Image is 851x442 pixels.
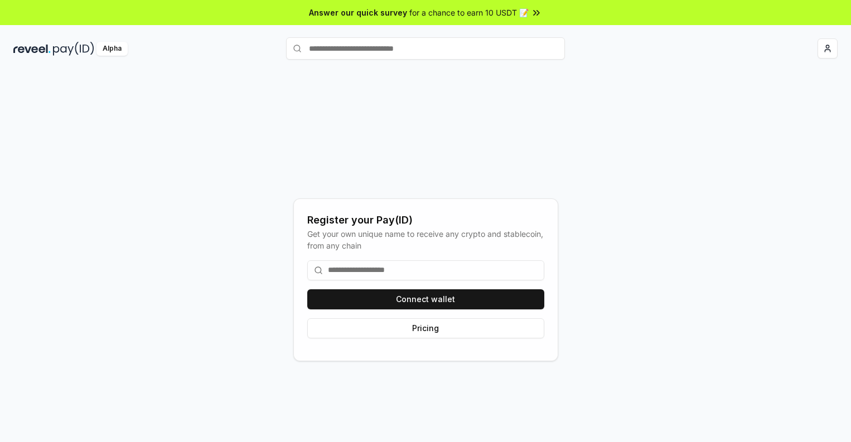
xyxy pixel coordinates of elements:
div: Register your Pay(ID) [307,212,544,228]
img: pay_id [53,42,94,56]
div: Alpha [96,42,128,56]
span: Answer our quick survey [309,7,407,18]
span: for a chance to earn 10 USDT 📝 [409,7,529,18]
img: reveel_dark [13,42,51,56]
button: Pricing [307,318,544,338]
div: Get your own unique name to receive any crypto and stablecoin, from any chain [307,228,544,251]
button: Connect wallet [307,289,544,309]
